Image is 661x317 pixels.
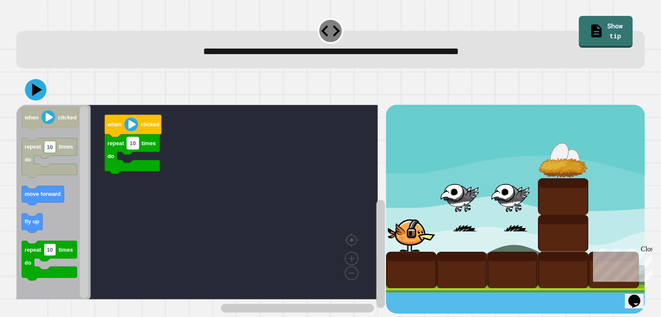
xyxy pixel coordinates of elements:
div: Chat with us now!Close [3,3,59,55]
text: times [142,140,156,146]
text: when [25,114,39,121]
text: clicked [141,121,160,128]
text: fly up [25,218,40,225]
iframe: chat widget [590,245,652,282]
text: repeat [25,247,42,253]
text: 10 [47,247,53,253]
text: times [59,143,73,150]
text: do [25,156,32,163]
text: repeat [25,143,42,150]
iframe: chat widget [625,283,652,308]
a: Show tip [579,16,633,48]
text: times [59,247,73,253]
text: move forward [25,191,61,197]
text: clicked [58,114,77,121]
text: do [108,153,114,159]
div: Blockly Workspace [16,105,386,314]
text: 10 [47,143,53,150]
text: when [107,121,122,128]
text: do [25,259,32,266]
text: 10 [130,140,136,146]
text: repeat [108,140,124,146]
